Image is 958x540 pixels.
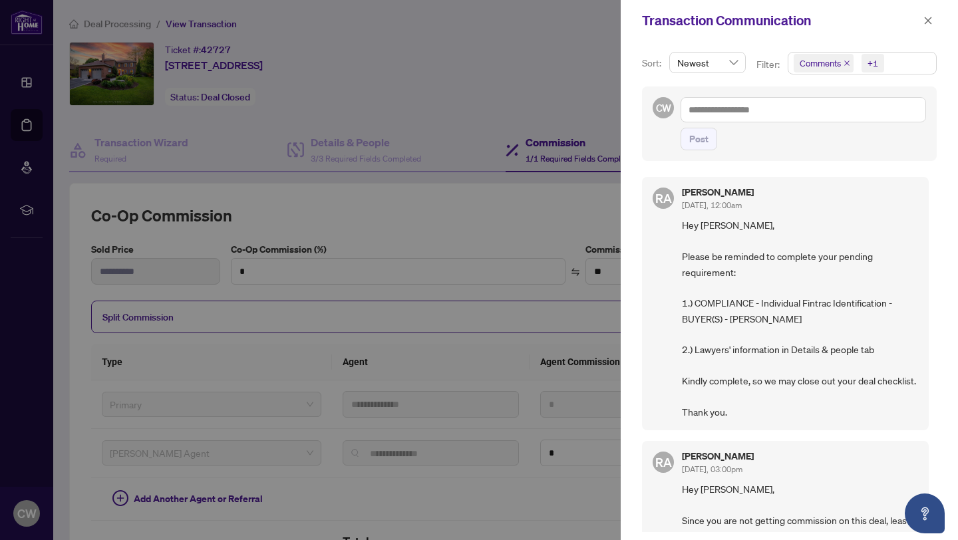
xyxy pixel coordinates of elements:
[681,128,717,150] button: Post
[844,60,850,67] span: close
[682,200,742,210] span: [DATE], 12:00am
[756,57,782,72] p: Filter:
[868,57,878,70] div: +1
[642,11,919,31] div: Transaction Communication
[655,189,672,207] span: RA
[682,217,918,420] span: Hey [PERSON_NAME], Please be reminded to complete your pending requirement: 1.) COMPLIANCE - Indi...
[642,56,664,70] p: Sort:
[794,54,854,72] span: Comments
[655,100,671,116] span: CW
[800,57,841,70] span: Comments
[682,452,754,461] h5: [PERSON_NAME]
[682,464,742,474] span: [DATE], 03:00pm
[677,53,738,72] span: Newest
[923,16,933,25] span: close
[655,453,672,472] span: RA
[905,493,945,533] button: Open asap
[682,188,754,197] h5: [PERSON_NAME]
